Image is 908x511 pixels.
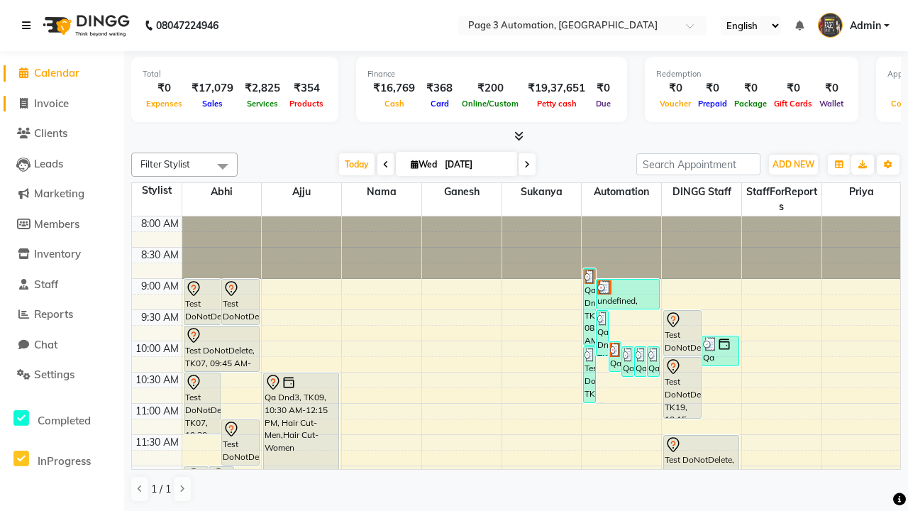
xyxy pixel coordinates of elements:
span: Abhi [182,183,262,201]
div: Total [143,68,327,80]
span: Leads [34,157,63,170]
div: 11:00 AM [133,404,182,419]
span: Inventory [34,247,81,260]
div: ₹354 [286,80,327,97]
div: Qa Dnd3, TK28, 10:00 AM-10:30 AM, Hair cut Below 12 years (Boy) [609,342,621,371]
span: Settings [34,368,74,381]
a: Leads [4,156,121,172]
span: Sales [199,99,226,109]
a: Staff [4,277,121,293]
span: Today [339,153,375,175]
span: Wed [407,159,441,170]
div: Test DoNotDelete, TK04, 09:00 AM-09:45 AM, Hair Cut-Men [184,280,221,324]
div: ₹0 [143,80,186,97]
div: Test DoNotDelete, TK19, 10:15 AM-11:15 AM, Hair Cut-Women [664,358,701,418]
div: undefined, TK21, 09:00 AM-09:30 AM, Hair cut Below 12 years (Boy) [597,280,658,309]
span: Admin [850,18,881,33]
span: StaffForReports [742,183,821,216]
div: Qa Dnd3, TK31, 10:05 AM-10:35 AM, Hair cut Below 12 years (Boy) [648,347,659,376]
div: 10:30 AM [133,373,182,388]
div: Qa Dnd3, TK25, 09:30 AM-10:15 AM, Hair Cut-Men [597,311,608,356]
span: Automation [582,183,661,201]
a: Clients [4,126,121,142]
div: Qa Dnd3, TK22, 08:50 AM-10:05 AM, Hair Cut By Expert-Men,Hair Cut-Men [584,269,595,345]
div: ₹0 [656,80,694,97]
span: Invoice [34,97,69,110]
div: Stylist [132,183,182,198]
div: 12:00 PM [133,466,182,481]
div: Qa Dnd3, TK30, 10:05 AM-10:35 AM, Hair cut Below 12 years (Boy) [635,347,646,376]
img: Admin [818,13,843,38]
div: ₹0 [816,80,847,97]
span: InProgress [38,454,91,468]
span: Expenses [143,99,186,109]
span: Members [34,217,79,231]
span: 1 / 1 [151,482,171,497]
div: ₹0 [731,80,770,97]
a: Chat [4,337,121,353]
span: Nama [342,183,421,201]
span: Completed [38,414,91,427]
span: Ajju [262,183,341,201]
div: 8:00 AM [138,216,182,231]
span: Chat [34,338,57,351]
span: Calendar [34,66,79,79]
div: 8:30 AM [138,248,182,263]
a: Marketing [4,186,121,202]
span: Petty cash [533,99,580,109]
div: ₹0 [591,80,616,97]
div: ₹17,079 [186,80,239,97]
span: ADD NEW [773,159,814,170]
input: 2025-10-01 [441,154,511,175]
span: Priya [822,183,902,201]
div: ₹0 [694,80,731,97]
span: Services [243,99,282,109]
a: Settings [4,367,121,383]
span: Cash [381,99,408,109]
a: Calendar [4,65,121,82]
div: Test DoNotDelete, TK08, 11:15 AM-12:00 PM, Hair Cut-Men [222,420,259,465]
span: Marketing [34,187,84,200]
div: Test DoNotDelete, TK07, 09:45 AM-10:30 AM, Hair Cut-Men [184,326,259,371]
div: Finance [367,68,616,80]
div: Test DoNotDelete, TK15, 09:00 AM-09:45 AM, Hair Cut-Men [222,280,259,324]
span: DINGG Staff [662,183,741,201]
div: 9:30 AM [138,310,182,325]
span: Voucher [656,99,694,109]
span: Staff [34,278,58,291]
span: Clients [34,126,67,140]
div: ₹0 [770,80,816,97]
div: Test DoNotDelete, TK20, 11:30 AM-12:15 PM, Hair Cut-Men [664,436,738,480]
span: Gift Cards [770,99,816,109]
span: Sukanya [502,183,582,201]
div: ₹200 [458,80,522,97]
div: ₹16,769 [367,80,421,97]
span: Filter Stylist [140,158,190,170]
img: logo [36,6,133,45]
b: 08047224946 [156,6,218,45]
div: 10:00 AM [133,341,182,356]
a: Invoice [4,96,121,112]
span: Prepaid [694,99,731,109]
div: 9:00 AM [138,279,182,294]
div: ₹19,37,651 [522,80,591,97]
div: Qa Dnd3, TK29, 10:05 AM-10:35 AM, Hair cut Below 12 years (Boy) [622,347,633,376]
span: Package [731,99,770,109]
span: Products [286,99,327,109]
span: Ganesh [422,183,502,201]
a: Members [4,216,121,233]
div: ₹2,825 [239,80,286,97]
span: Wallet [816,99,847,109]
button: ADD NEW [769,155,818,175]
input: Search Appointment [636,153,760,175]
div: Redemption [656,68,847,80]
span: Reports [34,307,73,321]
a: Reports [4,307,121,323]
div: ₹368 [421,80,458,97]
a: Inventory [4,246,121,263]
div: Test DoNotDelete, TK33, 10:05 AM-11:00 AM, Special Hair Wash- Men [584,347,595,402]
div: 11:30 AM [133,435,182,450]
div: Qa Dnd3, TK26, 09:55 AM-10:25 AM, Hair cut Below 12 years (Boy) [702,336,739,366]
span: Card [427,99,453,109]
span: Online/Custom [458,99,522,109]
